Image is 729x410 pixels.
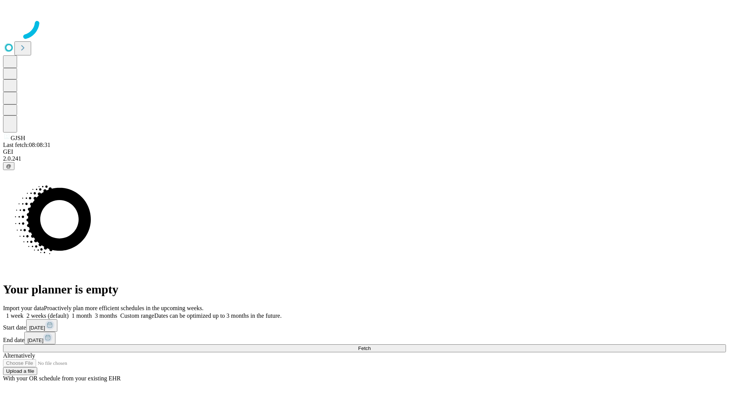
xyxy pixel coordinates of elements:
[3,282,726,296] h1: Your planner is empty
[3,375,121,382] span: With your OR schedule from your existing EHR
[3,367,37,375] button: Upload a file
[24,332,55,344] button: [DATE]
[3,148,726,155] div: GEI
[120,312,154,319] span: Custom range
[95,312,117,319] span: 3 months
[3,344,726,352] button: Fetch
[6,163,11,169] span: @
[26,319,57,332] button: [DATE]
[44,305,204,311] span: Proactively plan more efficient schedules in the upcoming weeks.
[3,142,50,148] span: Last fetch: 08:08:31
[358,345,371,351] span: Fetch
[6,312,24,319] span: 1 week
[27,337,43,343] span: [DATE]
[11,135,25,141] span: GJSH
[72,312,92,319] span: 1 month
[27,312,69,319] span: 2 weeks (default)
[3,155,726,162] div: 2.0.241
[3,319,726,332] div: Start date
[29,325,45,331] span: [DATE]
[3,162,14,170] button: @
[3,332,726,344] div: End date
[3,305,44,311] span: Import your data
[154,312,281,319] span: Dates can be optimized up to 3 months in the future.
[3,352,35,359] span: Alternatively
